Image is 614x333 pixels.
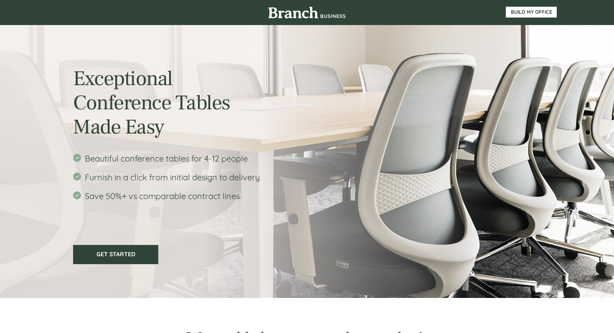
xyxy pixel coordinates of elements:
[506,7,557,18] a: BUILD MY OFFICE
[73,245,158,264] a: GET STARTED
[73,65,230,141] span: Exceptional Conference Tables Made Easy
[85,191,240,201] span: Save 50%+ vs comparable contract lines
[74,251,157,258] span: GET STARTED
[85,153,248,164] span: Beautiful conference tables for 4-12 people
[506,9,556,15] span: BUILD MY OFFICE
[85,172,260,182] span: Furnish in a click from initial design to delivery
